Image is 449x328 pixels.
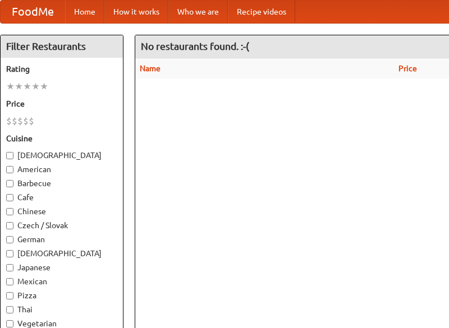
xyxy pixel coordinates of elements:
a: FoodMe [1,1,65,23]
a: Name [140,64,161,73]
label: German [6,234,117,245]
a: Home [65,1,104,23]
ng-pluralize: No restaurants found. :-( [141,41,249,52]
input: Barbecue [6,180,13,187]
label: Mexican [6,276,117,287]
input: Czech / Slovak [6,222,13,229]
label: Czech / Slovak [6,220,117,231]
input: [DEMOGRAPHIC_DATA] [6,250,13,257]
label: [DEMOGRAPHIC_DATA] [6,150,117,161]
label: [DEMOGRAPHIC_DATA] [6,248,117,259]
h5: Price [6,98,117,109]
a: Price [398,64,417,73]
input: Cafe [6,194,13,201]
input: German [6,236,13,243]
label: Japanese [6,262,117,273]
li: $ [29,115,34,127]
input: Vegetarian [6,320,13,327]
li: ★ [15,80,23,93]
li: ★ [31,80,40,93]
li: $ [6,115,12,127]
a: Recipe videos [228,1,295,23]
label: Cafe [6,192,117,203]
h5: Cuisine [6,133,117,144]
input: Pizza [6,292,13,299]
li: $ [12,115,17,127]
label: Thai [6,304,117,315]
h4: Filter Restaurants [1,35,123,58]
li: ★ [23,80,31,93]
label: Pizza [6,290,117,301]
label: Barbecue [6,178,117,189]
input: Thai [6,306,13,313]
li: $ [23,115,29,127]
h5: Rating [6,63,117,75]
a: Who we are [168,1,228,23]
input: Japanese [6,264,13,271]
li: ★ [6,80,15,93]
input: American [6,166,13,173]
input: [DEMOGRAPHIC_DATA] [6,152,13,159]
li: $ [17,115,23,127]
input: Chinese [6,208,13,215]
li: ★ [40,80,48,93]
label: Chinese [6,206,117,217]
input: Mexican [6,278,13,285]
a: How it works [104,1,168,23]
label: American [6,164,117,175]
